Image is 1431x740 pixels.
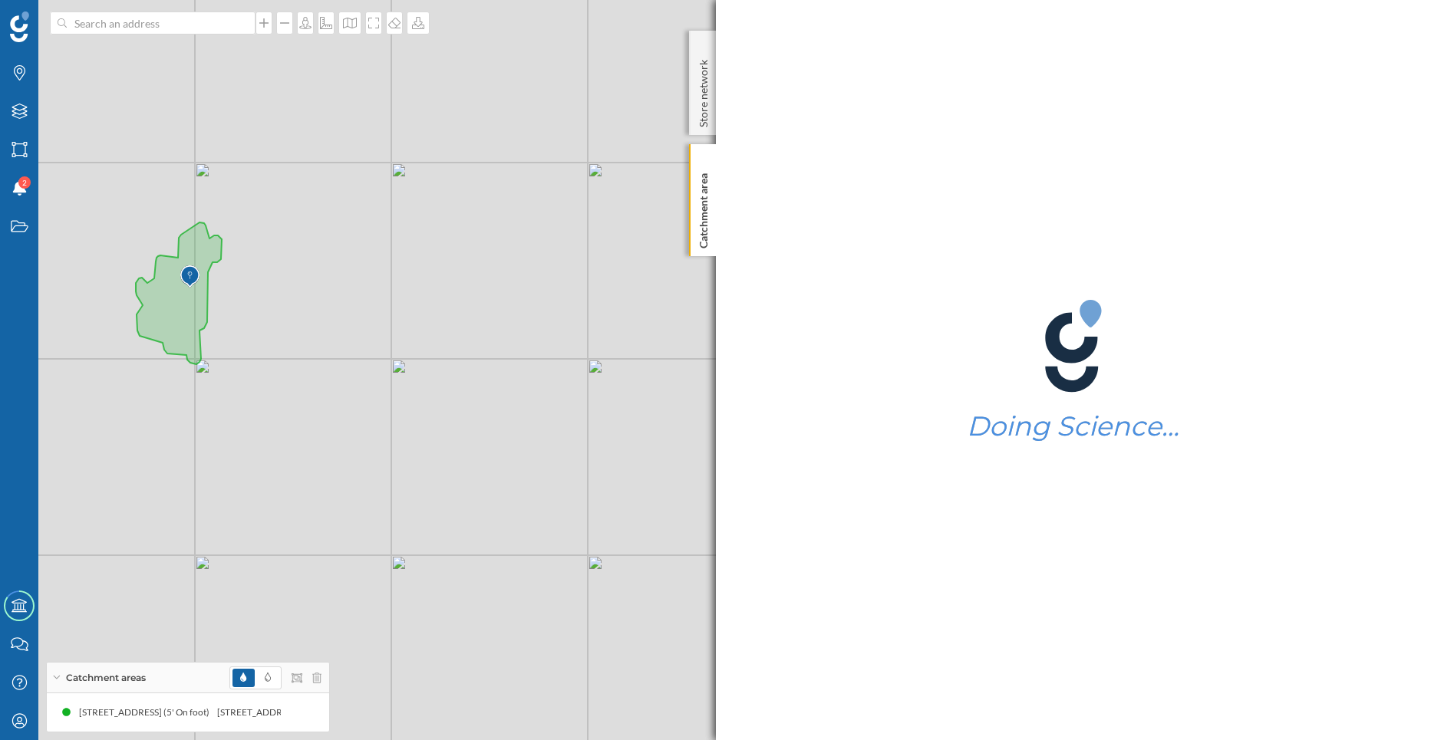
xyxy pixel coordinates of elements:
[216,705,354,720] div: [STREET_ADDRESS] (5' On foot)
[180,261,199,292] img: Marker
[967,412,1179,441] h1: Doing Science…
[30,11,82,25] span: Support
[66,671,146,685] span: Catchment areas
[695,167,711,248] p: Catchment area
[78,705,216,720] div: [STREET_ADDRESS] (5' On foot)
[10,12,29,42] img: Geoblink Logo
[695,54,711,127] p: Store network
[22,175,27,190] span: 2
